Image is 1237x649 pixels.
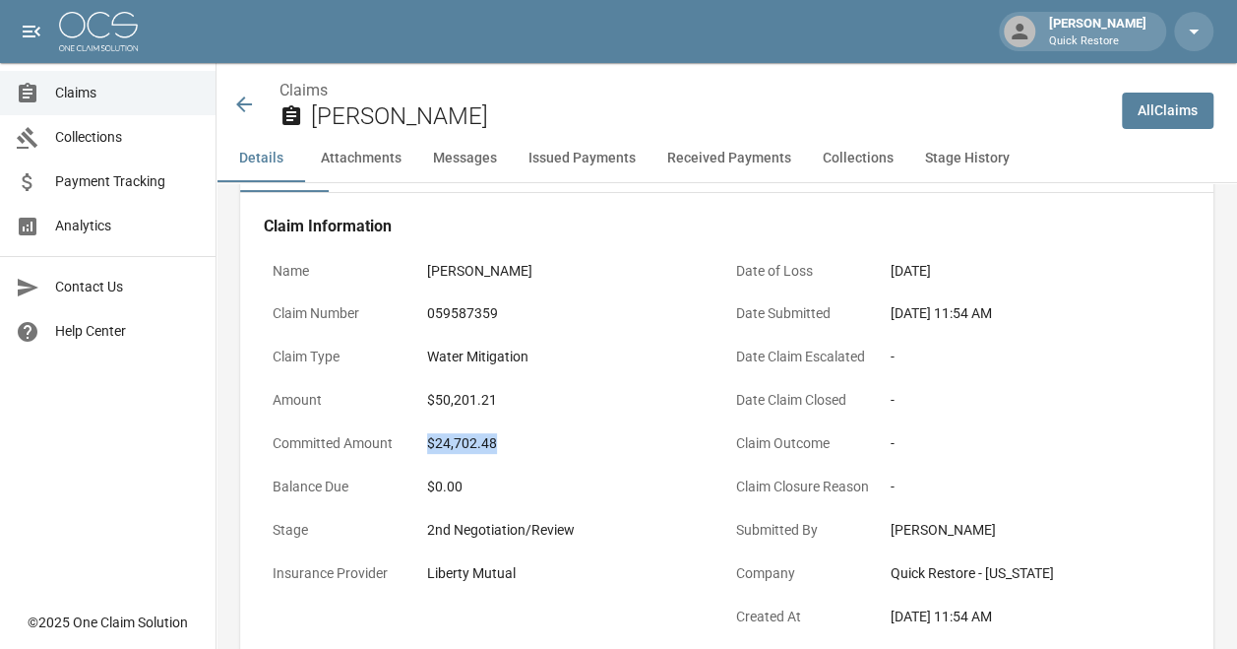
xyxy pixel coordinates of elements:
[909,135,1025,182] button: Stage History
[1041,14,1154,49] div: [PERSON_NAME]
[264,468,418,506] p: Balance Due
[264,424,418,463] p: Committed Amount
[427,390,718,411] div: $50,201.21
[216,135,1237,182] div: anchor tabs
[890,563,1181,584] div: Quick Restore - [US_STATE]
[727,511,882,550] p: Submitted By
[890,433,1181,454] div: -
[427,433,718,454] div: $24,702.48
[513,135,651,182] button: Issued Payments
[264,554,418,593] p: Insurance Provider
[890,520,1181,541] div: [PERSON_NAME]
[264,294,418,333] p: Claim Number
[55,216,200,236] span: Analytics
[1122,93,1213,129] a: AllClaims
[279,81,328,99] a: Claims
[55,321,200,342] span: Help Center
[55,127,200,148] span: Collections
[55,277,200,297] span: Contact Us
[727,554,882,593] p: Company
[890,261,1181,282] div: [DATE]
[264,338,418,376] p: Claim Type
[727,252,882,291] p: Date of Loss
[55,83,200,103] span: Claims
[807,135,909,182] button: Collections
[216,135,305,182] button: Details
[890,477,1181,497] div: -
[305,135,417,182] button: Attachments
[55,171,200,192] span: Payment Tracking
[264,252,418,291] p: Name
[28,613,188,632] div: © 2025 One Claim Solution
[427,477,718,497] div: $0.00
[727,338,882,376] p: Date Claim Escalated
[890,303,1181,324] div: [DATE] 11:54 AM
[264,511,418,550] p: Stage
[59,12,138,51] img: ocs-logo-white-transparent.png
[427,347,718,367] div: Water Mitigation
[12,12,51,51] button: open drawer
[890,347,1181,367] div: -
[727,294,882,333] p: Date Submitted
[890,390,1181,411] div: -
[427,563,718,584] div: Liberty Mutual
[727,381,882,420] p: Date Claim Closed
[279,79,1106,102] nav: breadcrumb
[264,217,1190,236] h4: Claim Information
[264,381,418,420] p: Amount
[727,424,882,463] p: Claim Outcome
[1049,33,1146,50] p: Quick Restore
[417,135,513,182] button: Messages
[727,468,882,506] p: Claim Closure Reason
[890,607,1181,627] div: [DATE] 11:54 AM
[651,135,807,182] button: Received Payments
[311,102,1106,131] h2: [PERSON_NAME]
[727,598,882,636] p: Created At
[427,520,718,541] div: 2nd Negotiation/Review
[427,261,718,282] div: [PERSON_NAME]
[427,303,718,324] div: 059587359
